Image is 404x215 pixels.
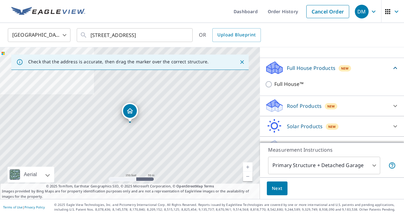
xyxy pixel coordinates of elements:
a: Terms of Use [3,205,23,209]
button: Next [267,181,287,196]
span: Upload Blueprint [217,31,256,39]
a: Current Level 17, Zoom Out [243,172,252,181]
p: Roof Products [287,102,322,110]
a: Terms [204,184,214,188]
a: Privacy Policy [24,205,45,209]
span: New [341,66,349,71]
div: Full House ProductsNew [265,60,399,75]
span: © 2025 TomTom, Earthstar Geographics SIO, © 2025 Microsoft Corporation, © [46,184,214,189]
p: © 2025 Eagle View Technologies, Inc. and Pictometry International Corp. All Rights Reserved. Repo... [54,202,401,212]
img: EV Logo [11,7,85,16]
span: New [328,124,336,129]
input: Search by address or latitude-longitude [91,26,180,44]
span: Next [272,185,282,192]
p: Measurement Instructions [268,146,396,154]
button: Close [238,58,246,66]
div: Primary Structure + Detached Garage [268,157,380,174]
a: Upload Blueprint [212,28,261,42]
p: | [3,205,45,209]
div: Roof ProductsNew [265,98,399,113]
span: Your report will include the primary structure and a detached garage if one exists. [388,162,396,169]
p: Solar Products [287,123,323,130]
a: Current Level 17, Zoom In [243,162,252,172]
div: Dropped pin, building 1, Residential property, 287 S Monterey Ave Elmhurst, IL 60126 [122,103,138,122]
div: Walls ProductsNew [265,139,399,154]
p: Full House Products [287,64,335,72]
div: [GEOGRAPHIC_DATA] [8,26,70,44]
div: Aerial [22,167,39,182]
p: Check that the address is accurate, then drag the marker over the correct structure. [28,59,209,65]
div: OR [199,28,261,42]
p: Full House™ [274,80,303,88]
span: New [327,104,335,109]
a: Cancel Order [306,5,349,18]
div: Solar ProductsNew [265,119,399,134]
a: OpenStreetMap [176,184,203,188]
div: Aerial [8,167,54,182]
div: DM [355,5,369,18]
